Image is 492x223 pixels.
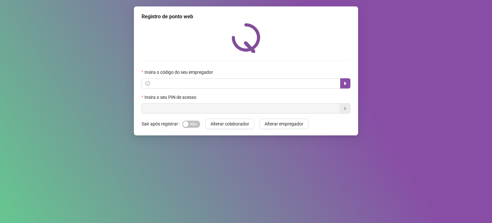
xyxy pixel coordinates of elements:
span: caret-right [343,81,348,86]
span: info-circle [145,81,150,86]
label: Insira o seu PIN de acesso [142,94,201,101]
button: Alterar colaborador [205,119,254,129]
span: Alterar empregador [265,120,303,127]
label: Sair após registrar [142,119,182,129]
div: Registro de ponto web [142,13,350,21]
button: Alterar empregador [259,119,308,129]
img: QRPoint [232,23,260,53]
label: Insira o código do seu empregador [142,69,217,76]
span: Alterar colaborador [210,120,249,127]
